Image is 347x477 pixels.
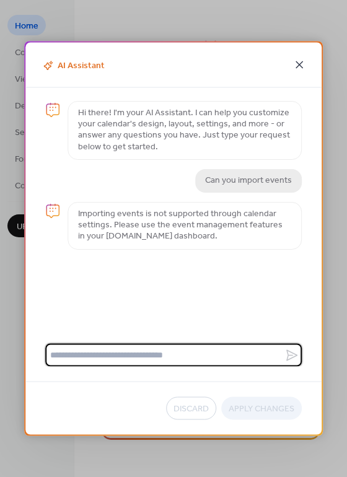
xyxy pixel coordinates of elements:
[40,59,105,73] span: AI Assistant
[205,175,292,186] p: Can you import events
[78,108,291,153] p: Hi there! I'm your AI Assistant. I can help you customize your calendar's design, layout, setting...
[45,103,60,118] img: chat-logo.svg
[78,209,291,243] p: Importing events is not supported through calendar settings. Please use the event management feat...
[45,203,60,218] img: chat-logo.svg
